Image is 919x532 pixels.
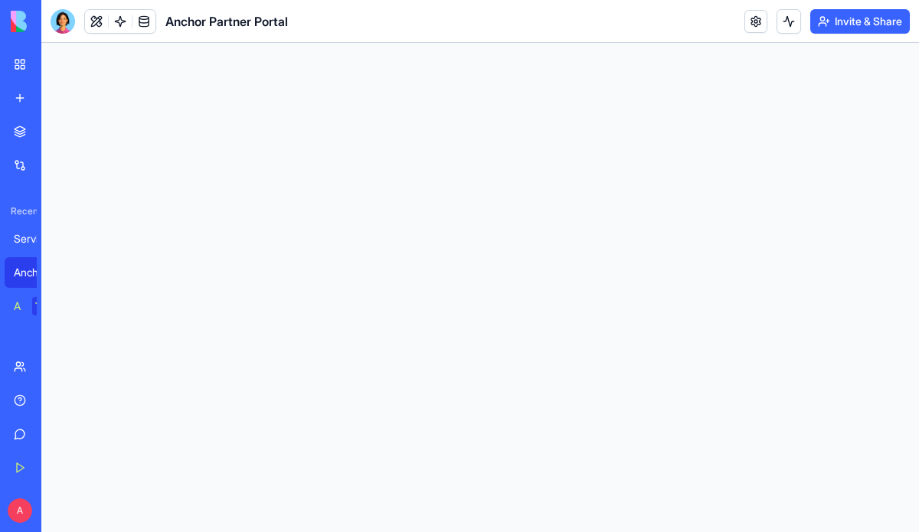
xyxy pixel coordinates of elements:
[14,265,57,280] div: Anchor Partner Portal
[810,9,910,34] button: Invite & Share
[32,297,57,315] div: TRY
[8,498,32,523] span: A
[14,299,21,314] div: AI Logo Generator
[5,291,66,321] a: AI Logo GeneratorTRY
[165,12,288,31] span: Anchor Partner Portal
[14,231,57,246] div: Service Partner Program Manager
[41,43,919,532] iframe: To enrich screen reader interactions, please activate Accessibility in Grammarly extension settings
[5,224,66,254] a: Service Partner Program Manager
[11,11,106,32] img: logo
[5,257,66,288] a: Anchor Partner Portal
[5,205,37,217] span: Recent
